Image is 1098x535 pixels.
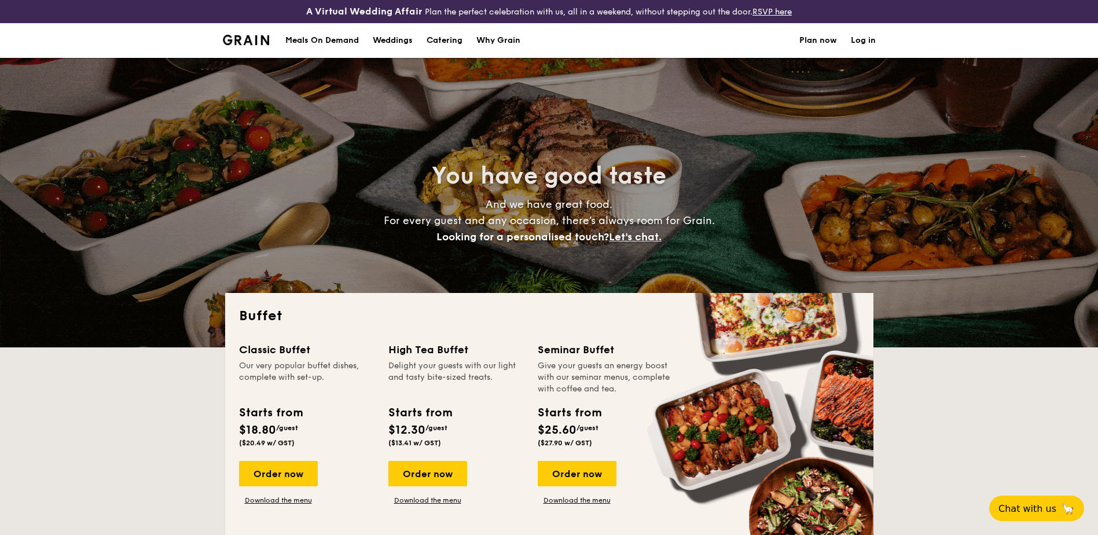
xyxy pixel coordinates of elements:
[476,23,520,58] div: Why Grain
[306,5,423,19] h4: A Virtual Wedding Affair
[388,423,425,437] span: $12.30
[998,503,1056,514] span: Chat with us
[469,23,527,58] a: Why Grain
[239,439,295,447] span: ($20.49 w/ GST)
[1061,502,1075,515] span: 🦙
[538,439,592,447] span: ($27.90 w/ GST)
[989,496,1084,521] button: Chat with us🦙
[388,342,524,358] div: High Tea Buffet
[223,35,270,45] a: Logotype
[239,360,374,395] div: Our very popular buffet dishes, complete with set-up.
[223,35,270,45] img: Grain
[239,496,318,505] a: Download the menu
[366,23,420,58] a: Weddings
[388,496,467,505] a: Download the menu
[239,404,302,422] div: Starts from
[388,360,524,395] div: Delight your guests with our light and tasty bite-sized treats.
[538,342,673,358] div: Seminar Buffet
[216,5,883,19] div: Plan the perfect celebration with us, all in a weekend, without stepping out the door.
[576,424,598,432] span: /guest
[239,461,318,486] div: Order now
[239,342,374,358] div: Classic Buffet
[276,424,298,432] span: /guest
[388,439,441,447] span: ($13.41 w/ GST)
[373,23,413,58] div: Weddings
[239,307,860,325] h2: Buffet
[538,360,673,395] div: Give your guests an energy boost with our seminar menus, complete with coffee and tea.
[609,230,662,243] span: Let's chat.
[538,404,601,422] div: Starts from
[285,23,359,58] div: Meals On Demand
[752,7,792,17] a: RSVP here
[538,496,616,505] a: Download the menu
[388,404,451,422] div: Starts from
[425,424,447,432] span: /guest
[538,423,576,437] span: $25.60
[799,23,837,58] a: Plan now
[538,461,616,486] div: Order now
[388,461,467,486] div: Order now
[420,23,469,58] a: Catering
[427,23,462,58] h1: Catering
[851,23,876,58] a: Log in
[278,23,366,58] a: Meals On Demand
[239,423,276,437] span: $18.80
